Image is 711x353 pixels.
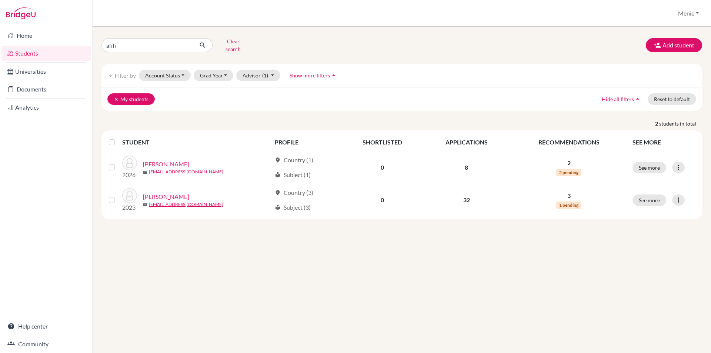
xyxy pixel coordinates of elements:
[283,70,344,81] button: Show more filtersarrow_drop_up
[194,70,234,81] button: Grad Year
[143,192,189,201] a: [PERSON_NAME]
[341,151,423,184] td: 0
[675,6,702,20] button: Menie
[1,28,91,43] a: Home
[1,337,91,352] a: Community
[275,170,311,179] div: Subject (1)
[510,133,628,151] th: RECOMMENDATIONS
[659,120,702,127] span: students in total
[602,96,634,102] span: Hide all filters
[275,172,281,178] span: local_library
[107,72,113,78] i: filter_list
[275,156,313,164] div: Country (1)
[341,184,423,216] td: 0
[628,133,699,151] th: SEE MORE
[122,170,137,179] p: 2026
[149,169,223,175] a: [EMAIL_ADDRESS][DOMAIN_NAME]
[270,133,341,151] th: PROFILE
[149,201,223,208] a: [EMAIL_ADDRESS][DOMAIN_NAME]
[1,46,91,61] a: Students
[114,97,119,102] i: clear
[423,184,510,216] td: 32
[330,71,337,79] i: arrow_drop_up
[275,190,281,196] span: location_on
[595,93,648,105] button: Hide all filtersarrow_drop_up
[1,64,91,79] a: Universities
[514,191,624,200] p: 3
[1,319,91,334] a: Help center
[139,70,191,81] button: Account Status
[107,93,155,105] button: clearMy students
[236,70,280,81] button: Advisor(1)
[143,203,147,207] span: mail
[262,72,268,79] span: (1)
[275,188,313,197] div: Country (3)
[213,36,254,55] button: Clear search
[290,72,330,79] span: Show more filters
[115,72,136,79] span: Filter by
[275,204,281,210] span: local_library
[6,7,36,19] img: Bridge-U
[632,162,666,173] button: See more
[423,151,510,184] td: 8
[275,203,311,212] div: Subject (3)
[556,169,581,176] span: 2 pending
[423,133,510,151] th: APPLICATIONS
[122,156,137,170] img: Afifi, Adam
[648,93,696,105] button: Reset to default
[632,194,666,206] button: See more
[101,38,193,52] input: Find student by name...
[275,157,281,163] span: location_on
[514,159,624,167] p: 2
[122,188,137,203] img: Afifi, Yusuf
[341,133,423,151] th: SHORTLISTED
[1,100,91,115] a: Analytics
[655,120,659,127] strong: 2
[1,82,91,97] a: Documents
[634,95,641,103] i: arrow_drop_up
[122,203,137,212] p: 2023
[143,170,147,174] span: mail
[143,160,189,169] a: [PERSON_NAME]
[122,133,270,151] th: STUDENT
[646,38,702,52] button: Add student
[556,202,581,209] span: 1 pending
